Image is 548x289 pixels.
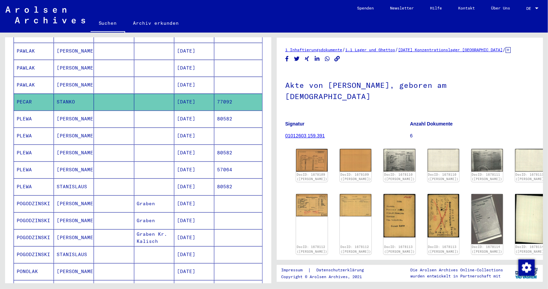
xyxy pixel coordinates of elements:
mat-cell: POGODZINSKI [14,195,54,212]
mat-cell: [PERSON_NAME] [54,111,94,127]
mat-cell: 80582 [214,111,262,127]
button: Share on Facebook [283,55,291,63]
mat-cell: [PERSON_NAME] [54,161,94,178]
a: DocID: 1678109 ([PERSON_NAME]) [297,173,327,181]
p: wurden entwickelt in Partnerschaft mit [410,273,503,279]
mat-cell: PLEWA [14,111,54,127]
p: Copyright © Arolsen Archives, 2021 [281,274,372,280]
img: 002.jpg [340,194,371,216]
span: DE [526,6,534,11]
mat-cell: [PERSON_NAME] [54,60,94,76]
a: 01012603 159.391 [285,133,325,138]
a: DocID: 1678110 ([PERSON_NAME]) [428,173,458,181]
a: DocID: 1678111 ([PERSON_NAME]) [516,173,546,181]
a: 1 Inhaftierungsdokumente [285,47,342,52]
a: DocID: 1678114 ([PERSON_NAME]) [472,245,502,253]
mat-cell: PLEWA [14,144,54,161]
button: Share on LinkedIn [314,55,321,63]
mat-cell: [DATE] [174,178,214,195]
a: DocID: 1678112 ([PERSON_NAME]) [297,245,327,253]
img: 001.jpg [471,149,503,171]
img: 002.jpg [340,149,371,172]
mat-cell: [DATE] [174,43,214,59]
a: DocID: 1678113 ([PERSON_NAME]) [428,245,458,253]
span: / [395,46,398,53]
b: Anzahl Dokumente [410,121,453,127]
mat-cell: PAWLAK [14,77,54,93]
b: Signatur [285,121,305,127]
a: DocID: 1678109 ([PERSON_NAME]) [340,173,371,181]
a: Archiv erkunden [125,15,187,31]
mat-cell: [DATE] [174,229,214,246]
button: Copy link [334,55,341,63]
mat-cell: [PERSON_NAME] [54,77,94,93]
img: 001.jpg [296,149,328,172]
img: Arolsen_neg.svg [5,6,85,23]
mat-cell: [DATE] [174,263,214,280]
button: Share on Twitter [293,55,300,63]
mat-cell: PLEWA [14,128,54,144]
img: Zustimmung ändern [518,259,535,276]
img: 001.jpg [296,194,328,216]
mat-cell: [PERSON_NAME] [54,212,94,229]
img: 001.jpg [471,194,503,244]
h1: Akte von [PERSON_NAME], geboren am [DEMOGRAPHIC_DATA] [285,70,534,111]
mat-cell: PLEWA [14,161,54,178]
img: 001.jpg [384,149,415,171]
mat-cell: [PERSON_NAME] [54,128,94,144]
a: Datenschutzerklärung [311,267,372,274]
mat-cell: PAWLAK [14,60,54,76]
p: 6 [410,132,534,139]
mat-cell: PLEWA [14,178,54,195]
mat-cell: [DATE] [174,77,214,93]
mat-cell: STANISLAUS [54,178,94,195]
button: Share on Xing [304,55,311,63]
img: 001.jpg [384,194,415,237]
a: 1.1 Lager und Ghettos [345,47,395,52]
a: Impressum [281,267,308,274]
mat-cell: [PERSON_NAME] [54,263,94,280]
a: Suchen [91,15,125,33]
mat-cell: 77092 [214,94,262,110]
mat-cell: [PERSON_NAME] [54,195,94,212]
a: DocID: 1678112 ([PERSON_NAME]) [340,245,371,253]
a: [DATE] Konzentrationslager [GEOGRAPHIC_DATA] [398,47,503,52]
a: DocID: 1678110 ([PERSON_NAME]) [384,173,415,181]
a: DocID: 1678113 ([PERSON_NAME]) [384,245,415,253]
mat-cell: 80582 [214,144,262,161]
p: Die Arolsen Archives Online-Collections [410,267,503,273]
mat-cell: [DATE] [174,212,214,229]
img: 002.jpg [515,149,547,172]
mat-cell: PONOLAK [14,263,54,280]
mat-cell: STANKO [54,94,94,110]
mat-cell: [DATE] [174,144,214,161]
mat-cell: POGODZINSKI [14,246,54,263]
span: / [503,46,506,53]
mat-cell: [PERSON_NAME] [54,229,94,246]
img: yv_logo.png [514,265,539,282]
mat-cell: POGODZINSKI [14,212,54,229]
mat-cell: [DATE] [174,195,214,212]
mat-cell: [DATE] [174,94,214,110]
img: 002.jpg [428,194,459,237]
mat-cell: PECAR [14,94,54,110]
div: Zustimmung ändern [518,259,534,275]
mat-cell: [DATE] [174,128,214,144]
mat-cell: [DATE] [174,161,214,178]
mat-cell: Graben Kr. Kalisch [134,229,174,246]
mat-cell: STANISLAUS [54,246,94,263]
mat-cell: Graben [134,195,174,212]
mat-cell: [DATE] [174,60,214,76]
mat-cell: [PERSON_NAME] [54,43,94,59]
mat-cell: PAWLAK [14,43,54,59]
mat-cell: 57064 [214,161,262,178]
a: DocID: 1678114 ([PERSON_NAME]) [516,245,546,253]
a: DocID: 1678111 ([PERSON_NAME]) [472,173,502,181]
mat-cell: POGODZINSKI [14,229,54,246]
mat-cell: 80582 [214,178,262,195]
mat-cell: Graben [134,212,174,229]
mat-cell: [DATE] [174,111,214,127]
div: | [281,267,372,274]
img: 002.jpg [515,194,547,244]
button: Share on WhatsApp [324,55,331,63]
